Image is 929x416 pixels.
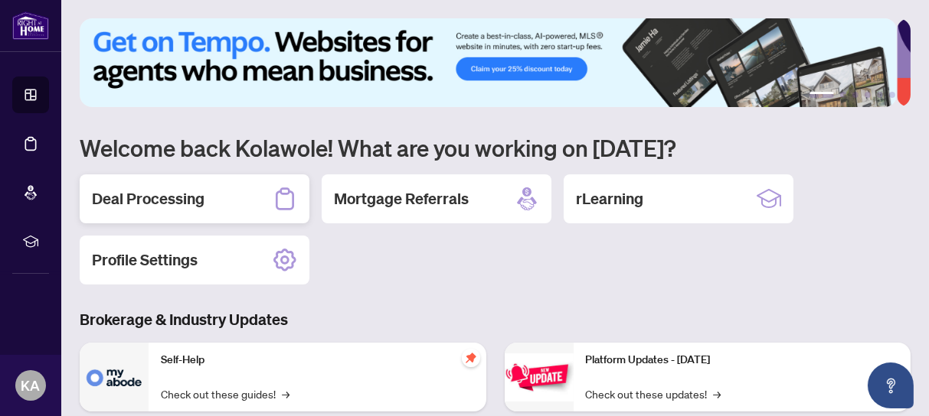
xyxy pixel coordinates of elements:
h2: Profile Settings [92,249,198,271]
h3: Brokerage & Industry Updates [80,309,911,330]
button: 3 [852,92,859,98]
span: → [282,385,289,402]
img: Platform Updates - June 23, 2025 [505,353,574,401]
button: 5 [877,92,883,98]
h2: Deal Processing [92,188,204,210]
button: 1 [810,92,834,98]
img: Slide 0 [80,18,897,107]
span: pushpin [462,349,480,367]
a: Check out these updates!→ [586,385,721,402]
img: logo [12,11,49,40]
a: Check out these guides!→ [161,385,289,402]
button: 4 [865,92,871,98]
button: Open asap [868,362,914,408]
span: → [714,385,721,402]
p: Self-Help [161,352,474,369]
h1: Welcome back Kolawole! What are you working on [DATE]? [80,133,911,162]
h2: rLearning [576,188,643,210]
span: KA [21,375,41,396]
button: 6 [889,92,895,98]
h2: Mortgage Referrals [334,188,469,210]
p: Platform Updates - [DATE] [586,352,899,369]
button: 2 [840,92,846,98]
img: Self-Help [80,343,149,411]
